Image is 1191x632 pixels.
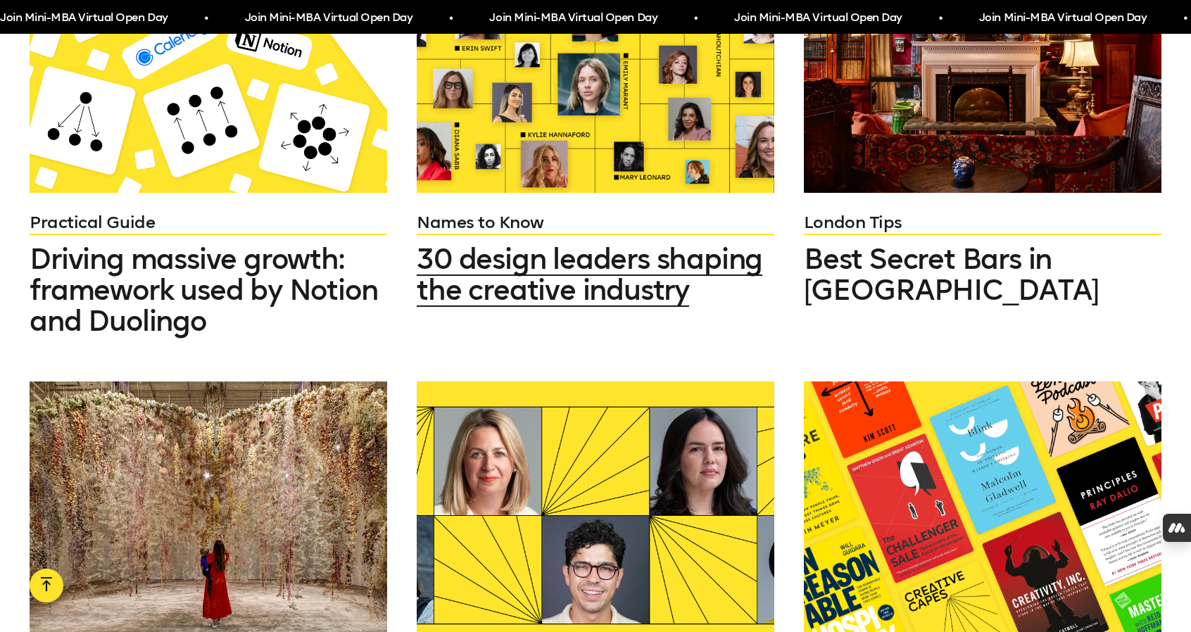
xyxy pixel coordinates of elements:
span: 30 design leaders shaping the creative industry [417,242,762,307]
a: Best Secret Bars in [GEOGRAPHIC_DATA] [804,244,1161,305]
a: Driving massive growth: framework used by Notion and Duolingo [30,244,387,336]
a: Names to Know [417,210,774,235]
a: Practical Guide [30,210,387,235]
span: • [1183,6,1187,31]
span: Driving massive growth: framework used by Notion and Duolingo [30,242,377,338]
span: • [938,6,942,31]
span: • [693,6,697,31]
span: • [204,6,208,31]
a: London Tips [804,210,1161,235]
span: • [449,6,453,31]
a: 30 design leaders shaping the creative industry [417,244,774,305]
span: Best Secret Bars in [GEOGRAPHIC_DATA] [804,242,1099,307]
